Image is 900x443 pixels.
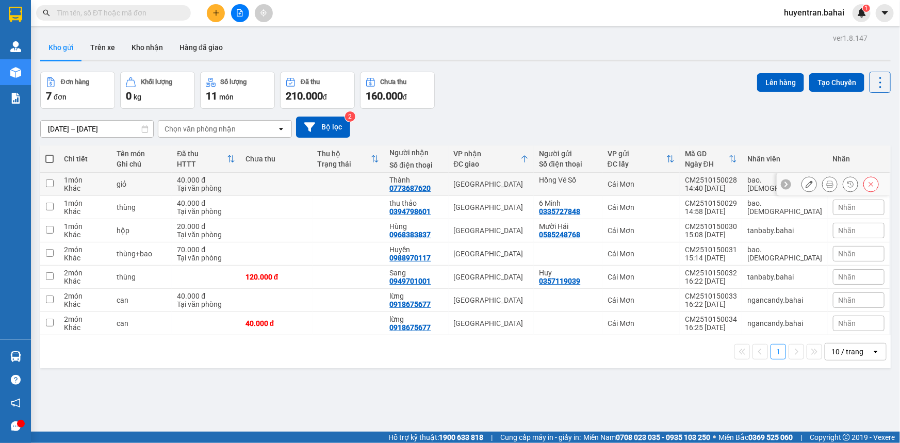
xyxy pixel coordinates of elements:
span: Nhãn [839,273,856,281]
span: 160.000 [366,90,403,102]
div: 2 món [64,315,106,323]
div: 0988970117 [389,254,431,262]
div: Huy [539,269,597,277]
img: warehouse-icon [10,351,21,362]
div: Khác [64,184,106,192]
span: món [219,93,234,101]
div: 0357119039 [539,277,580,285]
span: notification [11,398,21,408]
div: 1 món [64,222,106,231]
span: Miền Nam [583,432,710,443]
button: 1 [771,344,786,359]
span: search [43,9,50,17]
img: warehouse-icon [10,41,21,52]
div: Tại văn phòng [177,231,235,239]
div: 10 / trang [831,347,863,357]
div: Hồng Vé Số [539,176,597,184]
span: caret-down [880,8,890,18]
div: 0335727848 [539,207,580,216]
div: CM2510150034 [685,315,737,323]
div: [GEOGRAPHIC_DATA] [454,319,529,327]
div: Chưa thu [246,155,307,163]
div: VP gửi [608,150,666,158]
div: Khác [64,323,106,332]
div: Đơn hàng [61,78,89,86]
div: thùng+bao [117,250,167,258]
span: Nhãn [839,226,856,235]
div: Thu hộ [318,150,371,158]
th: Toggle SortBy [313,145,385,173]
div: Tên món [117,150,167,158]
div: Thành [389,176,443,184]
span: 7 [46,90,52,102]
div: Cái Mơn [608,226,675,235]
sup: 1 [863,5,870,12]
div: CM2510150033 [685,292,737,300]
div: 40.000 đ [177,199,235,207]
div: bao.bahai [747,199,823,216]
div: thùng [117,203,167,211]
div: hộp [117,226,167,235]
span: ⚪️ [713,435,716,439]
div: Đã thu [301,78,320,86]
div: 0918675677 [389,300,431,308]
th: Toggle SortBy [172,145,240,173]
div: CM2510150032 [685,269,737,277]
div: Số lượng [221,78,247,86]
div: Số điện thoại [389,161,443,169]
span: Nhãn [839,319,856,327]
span: đơn [54,93,67,101]
div: 20.000 đ [177,222,235,231]
div: Cái Mơn [608,273,675,281]
div: lừng [389,292,443,300]
span: 210.000 [286,90,323,102]
div: Hùng [389,222,443,231]
span: kg [134,93,141,101]
div: 6 Minh [539,199,597,207]
div: 40.000 đ [177,292,235,300]
button: plus [207,4,225,22]
div: Chi tiết [64,155,106,163]
svg: open [277,125,285,133]
div: Tại văn phòng [177,254,235,262]
div: Cái Mơn [608,319,675,327]
span: đ [323,93,327,101]
div: ver 1.8.147 [833,32,868,44]
sup: 2 [345,111,355,122]
svg: open [872,348,880,356]
div: 40.000 đ [246,319,307,327]
div: Chưa thu [381,78,407,86]
button: Tạo Chuyến [809,73,864,92]
div: 0968383837 [389,231,431,239]
div: Khác [64,207,106,216]
div: Khác [64,254,106,262]
div: 1 món [64,199,106,207]
div: lừng [389,315,443,323]
div: CM2510150030 [685,222,737,231]
div: [GEOGRAPHIC_DATA] [454,226,529,235]
div: 70.000 đ [177,245,235,254]
div: CM2510150028 [685,176,737,184]
div: Mười Hải [539,222,597,231]
span: đ [403,93,407,101]
div: Người nhận [389,149,443,157]
span: Nhãn [839,203,856,211]
div: 14:40 [DATE] [685,184,737,192]
div: 14:58 [DATE] [685,207,737,216]
div: tanbaby.bahai [747,273,823,281]
div: Khác [64,300,106,308]
div: bao.bahai [747,176,823,192]
div: Nhãn [833,155,885,163]
span: question-circle [11,375,21,385]
div: Ngày ĐH [685,160,729,168]
span: file-add [236,9,243,17]
button: caret-down [876,4,894,22]
button: Đã thu210.000đ [280,72,355,109]
div: [GEOGRAPHIC_DATA] [454,296,529,304]
span: Nhãn [839,296,856,304]
div: ngancandy.bahai [747,319,823,327]
button: Bộ lọc [296,117,350,138]
div: 0918675677 [389,323,431,332]
div: tanbaby.bahai [747,226,823,235]
input: Select a date range. [41,121,153,137]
